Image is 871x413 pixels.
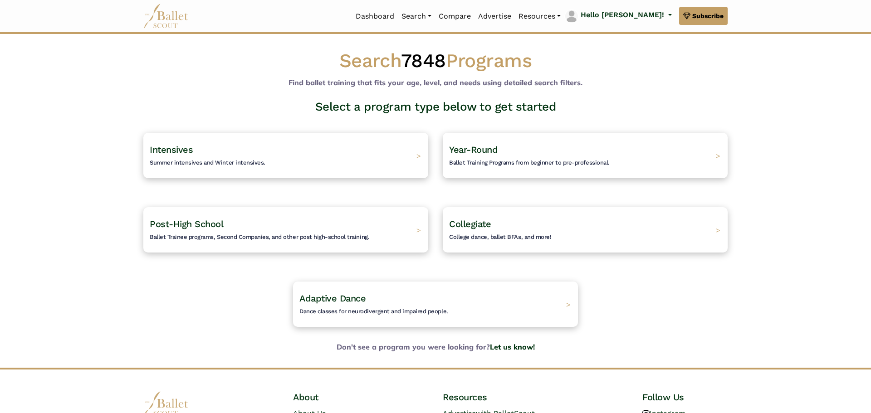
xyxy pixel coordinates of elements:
a: Advertise [475,7,515,26]
img: gem.svg [683,11,690,21]
img: profile picture [565,10,578,23]
a: profile picture Hello [PERSON_NAME]! [564,9,672,24]
a: Resources [515,7,564,26]
span: > [416,151,421,160]
p: Hello [PERSON_NAME]! [581,9,664,21]
span: Collegiate [449,219,491,229]
span: Ballet Training Programs from beginner to pre-professional. [449,159,610,166]
span: Adaptive Dance [299,293,366,304]
a: Dashboard [352,7,398,26]
h3: Select a program type below to get started [136,99,735,115]
span: Year-Round [449,144,498,155]
span: Intensives [150,144,193,155]
span: 7848 [401,49,446,72]
span: Dance classes for neurodivergent and impaired people. [299,308,448,315]
b: Find ballet training that fits your age, level, and needs using detailed search filters. [289,78,582,87]
span: > [716,225,720,234]
span: Subscribe [692,11,724,21]
h4: About [293,391,378,403]
h1: Search Programs [143,49,728,73]
b: Don't see a program you were looking for? [136,341,735,353]
span: > [566,300,571,309]
span: Summer intensives and Winter intensives. [150,159,265,166]
a: Search [398,7,435,26]
span: > [416,225,421,234]
span: Post-High School [150,219,223,229]
a: Year-RoundBallet Training Programs from beginner to pre-professional. > [443,133,728,178]
a: Adaptive DanceDance classes for neurodivergent and impaired people. > [293,282,578,327]
h4: Follow Us [642,391,728,403]
span: Ballet Trainee programs, Second Companies, and other post high-school training. [150,233,369,240]
a: Let us know! [490,342,535,351]
span: > [716,151,720,160]
span: College dance, ballet BFAs, and more! [449,233,551,240]
a: Subscribe [679,7,728,25]
a: CollegiateCollege dance, ballet BFAs, and more! > [443,207,728,253]
h4: Resources [443,391,578,403]
a: Compare [435,7,475,26]
a: IntensivesSummer intensives and Winter intensives. > [143,133,428,178]
a: Post-High SchoolBallet Trainee programs, Second Companies, and other post high-school training. > [143,207,428,253]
